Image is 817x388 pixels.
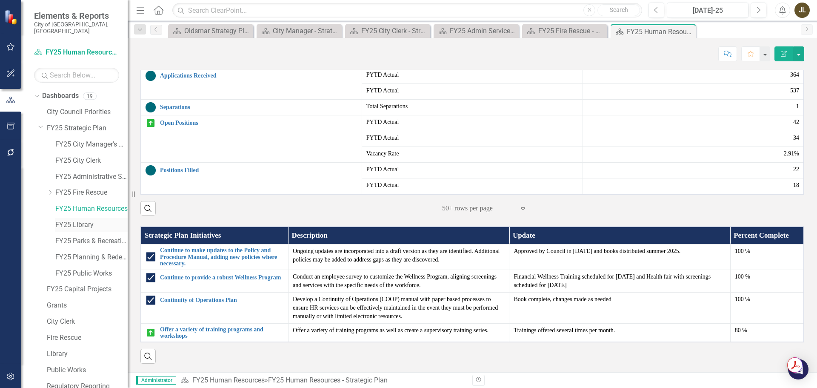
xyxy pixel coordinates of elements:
[514,273,726,290] p: Financial Wellness Training scheduled for [DATE] and Health fair with screenings scheduled for [D...
[509,292,730,323] td: Double-Click to Edit
[289,270,509,292] td: Double-Click to Edit
[289,323,509,342] td: Double-Click to Edit
[55,156,128,166] a: FY25 City Clerk
[366,71,578,79] span: PYTD Actual
[293,326,505,335] p: Offer a variety of training programs as well as create a supervisory training series.
[55,140,128,149] a: FY25 City Manager's Office
[366,181,578,190] span: FYTD Actual
[141,99,362,115] td: Double-Click to Edit Right Click for Context Menu
[160,274,284,281] a: Continue to provide a robust Wellness Program
[366,86,578,95] span: FYTD Actual
[597,4,640,16] button: Search
[160,326,284,339] a: Offer a variety of training programs and workshops
[55,188,128,198] a: FY25 Fire Rescue
[538,26,605,36] div: FY25 Fire Rescue - Strategic Plan
[146,71,156,81] img: No Target Set
[735,295,799,304] div: 100 %
[366,118,578,126] span: PYTD Actual
[273,26,340,36] div: City Manager - Strategic Plan
[730,270,804,292] td: Double-Click to Edit
[794,3,810,18] button: JL
[146,165,156,175] img: No Target Set
[160,72,357,79] a: Applications Received
[47,349,128,359] a: Library
[55,220,128,230] a: FY25 Library
[790,71,799,79] span: 364
[514,295,726,304] p: Book complete, changes made as needed
[793,118,799,126] span: 42
[141,292,289,323] td: Double-Click to Edit Right Click for Context Menu
[34,21,119,35] small: City of [GEOGRAPHIC_DATA], [GEOGRAPHIC_DATA]
[47,124,128,133] a: FY25 Strategic Plan
[146,118,156,128] img: On Target
[146,328,156,338] img: On Target
[47,317,128,327] a: City Clerk
[141,270,289,292] td: Double-Click to Edit Right Click for Context Menu
[136,376,176,385] span: Administrator
[796,102,799,111] span: 1
[268,376,388,384] div: FY25 Human Resources - Strategic Plan
[366,134,578,142] span: FYTD Actual
[293,247,505,264] p: Ongoing updates are incorporated into a draft version as they are identified. Additional policies...
[160,297,284,303] a: Continuity of Operations Plan
[141,162,362,194] td: Double-Click to Edit Right Click for Context Menu
[55,253,128,262] a: FY25 Planning & Redevelopment
[784,149,799,158] span: 2.91%
[146,252,156,262] img: Completed
[730,244,804,270] td: Double-Click to Edit
[141,115,362,162] td: Double-Click to Edit Right Click for Context Menu
[730,323,804,342] td: Double-Click to Edit
[55,269,128,279] a: FY25 Public Works
[667,3,748,18] button: [DATE]-25
[366,102,578,111] span: Total Separations
[289,292,509,323] td: Double-Click to Edit
[47,285,128,294] a: FY25 Capital Projects
[514,247,726,256] p: Approved by Council in [DATE] and books distributed summer 2025.
[47,365,128,375] a: Public Works
[793,181,799,190] span: 18
[55,236,128,246] a: FY25 Parks & Recreation
[524,26,605,36] a: FY25 Fire Rescue - Strategic Plan
[627,26,694,37] div: FY25 Human Resources - Strategic Plan
[509,244,730,270] td: Double-Click to Edit
[83,92,97,100] div: 19
[3,9,20,25] img: ClearPoint Strategy
[192,376,265,384] a: FY25 Human Resources
[34,11,119,21] span: Elements & Reports
[790,86,799,95] span: 537
[361,26,428,36] div: FY25 City Clerk - Strategic Plan
[141,323,289,342] td: Double-Click to Edit Right Click for Context Menu
[160,167,357,173] a: Positions Filled
[436,26,517,36] a: FY25 Admin Services - Strategic Plan
[34,48,119,57] a: FY25 Human Resources
[610,6,628,13] span: Search
[450,26,517,36] div: FY25 Admin Services - Strategic Plan
[347,26,428,36] a: FY25 City Clerk - Strategic Plan
[366,149,578,158] span: Vacancy Rate
[793,165,799,174] span: 22
[146,295,156,305] img: Completed
[509,323,730,342] td: Double-Click to Edit
[47,301,128,310] a: Grants
[735,247,799,256] div: 100 %
[735,326,799,335] div: 80 %
[514,326,726,335] p: Trainings offered several times per month.
[730,292,804,323] td: Double-Click to Edit
[180,376,466,385] div: »
[55,204,128,214] a: FY25 Human Resources
[259,26,340,36] a: City Manager - Strategic Plan
[172,3,642,18] input: Search ClearPoint...
[170,26,251,36] a: Oldsmar Strategy Plan
[160,247,284,267] a: Continue to make updates to the Policy and Procedure Manual, adding new policies where necessary.
[793,134,799,142] span: 34
[184,26,251,36] div: Oldsmar Strategy Plan
[146,273,156,283] img: Completed
[55,172,128,182] a: FY25 Administrative Services
[289,244,509,270] td: Double-Click to Edit
[509,270,730,292] td: Double-Click to Edit
[146,102,156,112] img: No Target Set
[293,295,505,321] p: Develop a Continuity of Operations (COOP) manual with paper based processes to ensure HR services...
[141,68,362,99] td: Double-Click to Edit Right Click for Context Menu
[670,6,746,16] div: [DATE]-25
